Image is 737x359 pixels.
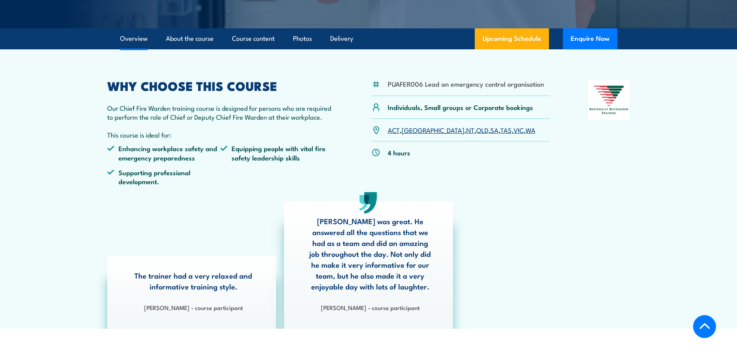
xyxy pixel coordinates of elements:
[330,28,353,49] a: Delivery
[232,28,275,49] a: Course content
[466,125,474,134] a: NT
[388,148,410,157] p: 4 hours
[107,130,334,139] p: This course is ideal for:
[500,125,512,134] a: TAS
[321,303,420,312] strong: [PERSON_NAME] - course participant
[107,103,334,122] p: Our Chief Fire Warden training course is designed for persons who are required to perform the rol...
[107,144,221,162] li: Enhancing workplace safety and emergency preparedness
[307,216,434,292] p: [PERSON_NAME] was great. He answered all the questions that we had as a team and did an amazing j...
[514,125,524,134] a: VIC
[293,28,312,49] a: Photos
[402,125,464,134] a: [GEOGRAPHIC_DATA]
[475,28,549,49] a: Upcoming Schedule
[388,125,535,134] p: , , , , , , ,
[166,28,214,49] a: About the course
[388,103,533,112] p: Individuals, Small groups or Corporate bookings
[107,168,221,186] li: Supporting professional development.
[588,80,630,120] img: Nationally Recognised Training logo.
[130,270,257,292] p: The trainer had a very relaxed and informative training style.
[526,125,535,134] a: WA
[490,125,498,134] a: SA
[120,28,148,49] a: Overview
[563,28,617,49] button: Enquire Now
[476,125,488,134] a: QLD
[144,303,243,312] strong: [PERSON_NAME] - course participant
[388,125,400,134] a: ACT
[107,80,334,91] h2: WHY CHOOSE THIS COURSE
[220,144,334,162] li: Equipping people with vital fire safety leadership skills
[388,79,544,88] li: PUAFER006 Lead an emergency control organisation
